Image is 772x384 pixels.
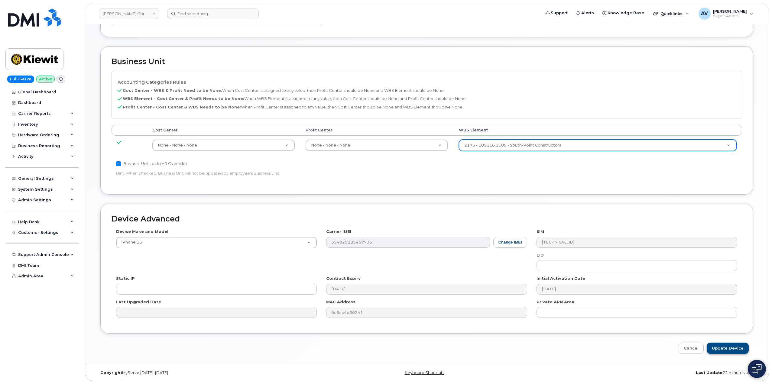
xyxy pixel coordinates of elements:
th: Cost Center [147,125,300,136]
img: Open chat [752,364,762,374]
p: Hint: When checked, Business Unit will not be updated by employee's Business Unit [116,170,527,176]
label: EID [537,252,544,258]
a: Kiewit Corporation [99,8,159,19]
b: Cost Center - WBS & Profit Need to be None: [123,88,222,93]
p: When WBS Element is assigned to any value, then Cost Center should be None and Profit Center shou... [118,96,736,102]
span: AV [701,10,708,17]
h4: Accounting Categories Rules [118,80,736,85]
label: Initial Activation Date [537,276,585,281]
button: Change IMEI [493,237,527,248]
label: Private APN Area [537,299,574,305]
label: Carrier IMEI [326,229,351,234]
span: Knowledge Base [608,10,644,16]
a: None - None - None [306,140,448,151]
span: iPhone 15 [118,240,142,245]
label: SIM [537,229,544,234]
span: None - None - None [311,143,350,147]
strong: Last Update [696,370,722,375]
a: Support [541,7,572,19]
span: Quicklinks [660,11,683,16]
span: Alerts [581,10,594,16]
th: WBS Element [453,125,742,136]
label: MAC Address [326,299,355,305]
a: 2175 - 105116.1109 - South-Point Constructors [459,140,736,151]
div: Quicklinks [649,8,693,20]
a: Alerts [572,7,598,19]
a: None - None - None [153,140,294,151]
a: Knowledge Base [598,7,648,19]
b: Profit Center - Cost Center & WBS Needs to be None: [123,105,241,109]
span: Super Admin [713,14,747,18]
input: Business Unit Lock (HR Override) [116,161,121,166]
span: 2175 - 105116.1109 - South-Point Constructors [464,143,561,147]
div: 22 minutes ago [537,370,758,375]
span: None - None - None [158,143,197,147]
label: Business Unit Lock (HR Override) [116,160,187,167]
b: WBS Element - Cost Center & Profit Needs to be None: [123,96,244,101]
th: Profit Center [300,125,453,136]
h2: Business Unit [112,57,742,66]
h2: Device Advanced [112,215,742,223]
label: Static IP [116,276,135,281]
p: When Profit Center is assigned to any value, then Cost Center should be None and WBS Element shou... [118,104,736,110]
span: [PERSON_NAME] [713,9,747,14]
label: Contract Expiry [326,276,361,281]
span: Support [551,10,568,16]
div: MyServe [DATE]–[DATE] [96,370,316,375]
div: Artem Volkov [694,8,757,20]
a: Keyboard Shortcuts [405,370,444,375]
strong: Copyright [100,370,122,375]
label: Device Make and Model [116,229,168,234]
input: Find something... [167,8,259,19]
a: Cancel [679,343,704,354]
input: Update Device [707,343,749,354]
p: When Cost Center is assigned to any value, then Profit Center should be None and WBS Element shou... [118,88,736,93]
a: iPhone 15 [116,237,316,248]
label: Last Upgraded Date [116,299,161,305]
